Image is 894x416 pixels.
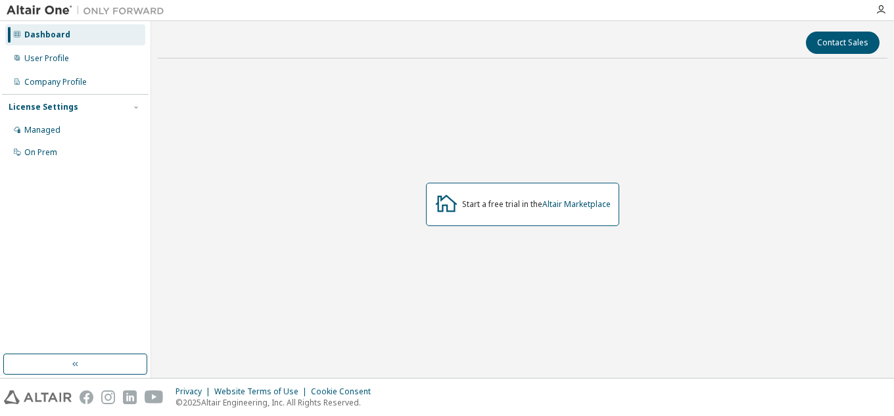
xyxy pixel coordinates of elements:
[145,390,164,404] img: youtube.svg
[24,147,57,158] div: On Prem
[24,77,87,87] div: Company Profile
[542,198,611,210] a: Altair Marketplace
[4,390,72,404] img: altair_logo.svg
[806,32,880,54] button: Contact Sales
[24,125,60,135] div: Managed
[462,199,611,210] div: Start a free trial in the
[123,390,137,404] img: linkedin.svg
[176,397,379,408] p: © 2025 Altair Engineering, Inc. All Rights Reserved.
[24,30,70,40] div: Dashboard
[176,386,214,397] div: Privacy
[24,53,69,64] div: User Profile
[7,4,171,17] img: Altair One
[311,386,379,397] div: Cookie Consent
[9,102,78,112] div: License Settings
[214,386,311,397] div: Website Terms of Use
[80,390,93,404] img: facebook.svg
[101,390,115,404] img: instagram.svg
